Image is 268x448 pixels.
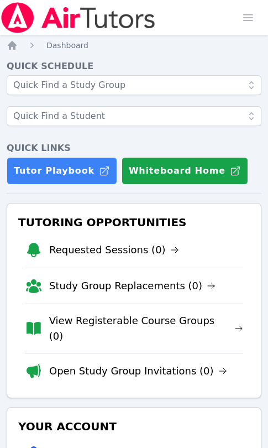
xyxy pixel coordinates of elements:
nav: Breadcrumb [7,40,261,51]
h4: Quick Schedule [7,60,261,73]
button: Whiteboard Home [122,157,248,185]
a: Open Study Group Invitations (0) [49,363,227,379]
h4: Quick Links [7,142,261,155]
a: View Registerable Course Groups (0) [49,313,243,344]
input: Quick Find a Student [7,106,261,126]
a: Dashboard [46,40,88,51]
a: Tutor Playbook [7,157,117,185]
span: Dashboard [46,41,88,50]
h3: Your Account [16,416,252,436]
a: Requested Sessions (0) [49,242,179,258]
a: Study Group Replacements (0) [49,278,216,294]
h3: Tutoring Opportunities [16,212,252,232]
input: Quick Find a Study Group [7,75,261,95]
